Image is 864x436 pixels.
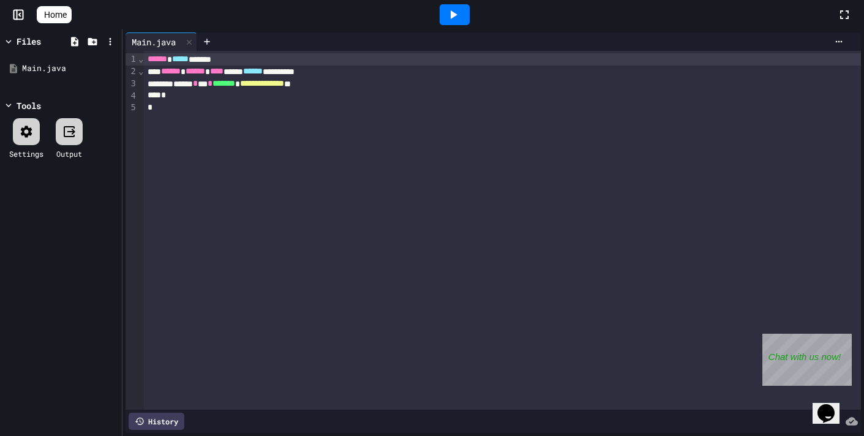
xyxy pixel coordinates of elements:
span: Home [44,9,67,21]
div: 2 [126,66,138,78]
span: Fold line [138,66,144,76]
div: Files [17,35,41,48]
div: Main.java [126,36,182,48]
div: Tools [17,99,41,112]
iframe: chat widget [762,334,852,386]
div: 5 [126,102,138,114]
iframe: chat widget [813,387,852,424]
div: 1 [126,53,138,66]
div: History [129,413,184,430]
span: Fold line [138,54,144,64]
div: Main.java [126,32,197,51]
div: Output [56,148,82,159]
div: Main.java [22,62,118,75]
div: 3 [126,78,138,90]
div: Settings [9,148,43,159]
a: Home [37,6,72,23]
div: 4 [126,90,138,102]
